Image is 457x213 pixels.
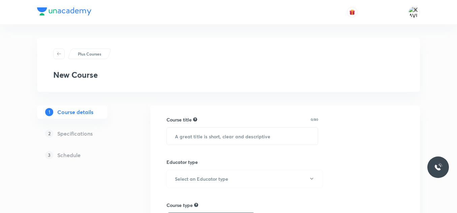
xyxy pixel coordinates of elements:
[37,7,91,15] img: Company Logo
[408,6,420,18] img: KAVITA YADAV
[311,118,318,121] p: 0/80
[78,51,101,57] p: Plus Courses
[45,108,53,116] p: 1
[57,130,93,138] h5: Specifications
[193,116,197,122] div: A great title is short, clear and descriptive
[53,70,98,80] h3: New Course
[167,128,318,145] input: A great title is short, clear and descriptive
[166,202,193,209] h6: Course type
[45,130,53,138] p: 2
[175,175,228,182] h6: Select an Educator type
[57,108,93,116] h5: Course details
[166,158,198,166] h6: Educator type
[57,151,81,159] h5: Schedule
[349,9,355,15] img: avatar
[166,116,192,123] h6: Course title
[45,151,53,159] p: 3
[347,7,358,17] button: avatar
[194,202,198,208] div: A hybrid course can have a mix of online and offline classes. These courses will have restricted ...
[166,170,323,188] button: Select an Educator type
[37,7,91,17] a: Company Logo
[434,163,442,171] img: ttu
